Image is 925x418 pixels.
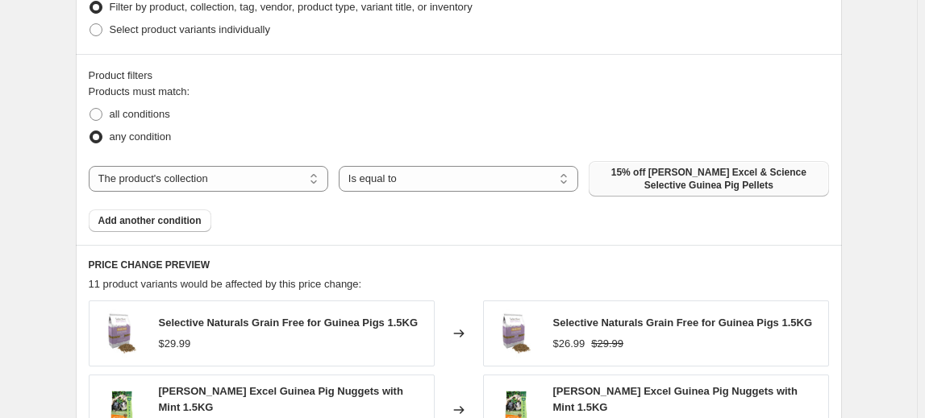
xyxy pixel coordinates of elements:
[98,214,202,227] span: Add another condition
[159,385,403,413] span: [PERSON_NAME] Excel Guinea Pig Nuggets with Mint 1.5KG
[110,130,172,143] span: any condition
[553,385,798,413] span: [PERSON_NAME] Excel Guinea Pig Nuggets with Mint 1.5KG
[553,317,813,329] span: Selective Naturals Grain Free for Guinea Pigs 1.5KG
[110,108,170,120] span: all conditions
[598,166,819,192] span: 15% off [PERSON_NAME] Excel & Science Selective Guinea Pig Pellets
[89,259,829,271] h6: PRICE CHANGE PREVIEW
[159,336,191,352] div: $29.99
[110,23,270,35] span: Select product variants individually
[89,85,190,97] span: Products must match:
[110,1,473,13] span: Filter by product, collection, tag, vendor, product type, variant title, or inventory
[589,161,828,197] button: 15% off Burgess Excel & Science Selective Guinea Pig Pellets
[89,278,362,290] span: 11 product variants would be affected by this price change:
[89,209,211,232] button: Add another condition
[553,336,585,352] div: $26.99
[492,309,540,358] img: ginpiggf_jpg_80x.jpg
[89,68,829,84] div: Product filters
[98,309,146,358] img: ginpiggf_jpg_80x.jpg
[159,317,419,329] span: Selective Naturals Grain Free for Guinea Pigs 1.5KG
[591,336,623,352] strike: $29.99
